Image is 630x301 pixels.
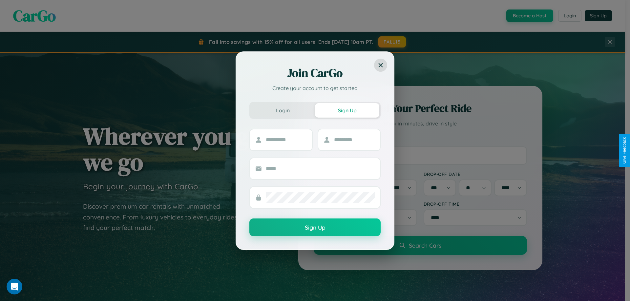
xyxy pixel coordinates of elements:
button: Sign Up [249,218,381,236]
h2: Join CarGo [249,65,381,81]
p: Create your account to get started [249,84,381,92]
button: Login [251,103,315,118]
div: Give Feedback [622,137,627,164]
button: Sign Up [315,103,379,118]
iframe: Intercom live chat [7,279,22,294]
